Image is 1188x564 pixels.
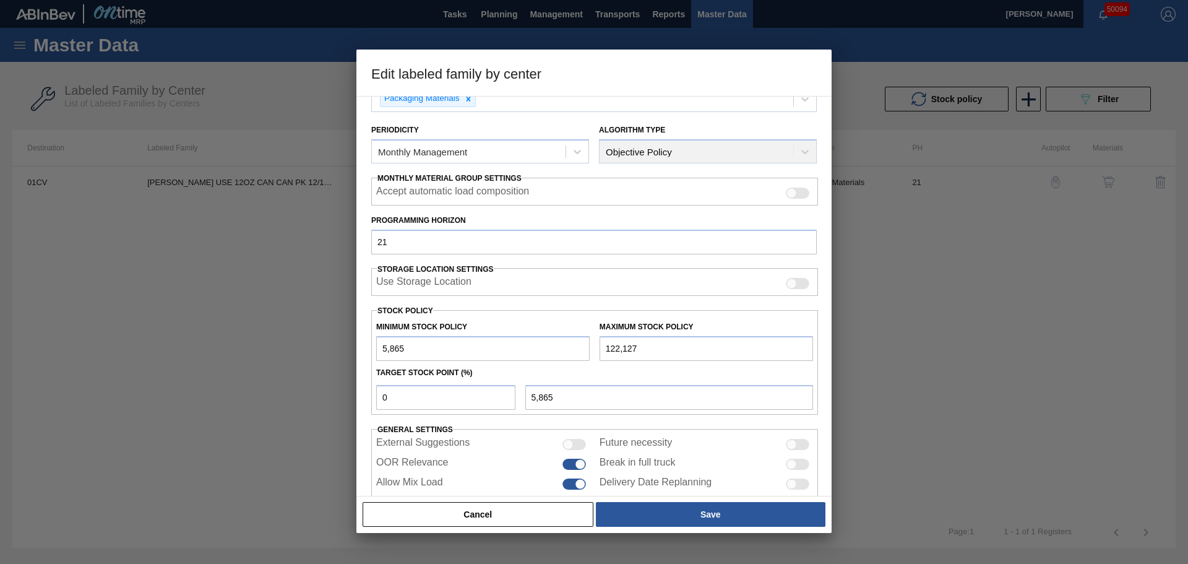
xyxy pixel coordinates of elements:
label: External Suggestions [376,437,470,452]
label: When enabled, the system will display stocks from different storage locations. [376,276,471,291]
span: General settings [377,425,453,434]
label: Delivery Date Replanning [600,477,712,492]
div: Monthly Management [378,147,467,157]
label: Stock Policy [377,306,433,315]
label: Programming Horizon [371,212,817,230]
label: Algorithm Type [599,126,665,134]
span: Storage Location Settings [377,265,494,274]
button: Cancel [363,502,593,527]
label: Minimum Stock Policy [376,323,467,331]
label: Periodicity [371,126,419,134]
label: Accept automatic load composition [376,186,529,201]
label: Target Stock Point (%) [376,368,473,377]
button: Save [596,502,825,527]
label: Future necessity [600,437,672,452]
span: Monthly Material Group Settings [377,174,522,183]
h3: Edit labeled family by center [356,50,832,97]
label: Allow Mix Load [376,477,443,492]
div: Packaging Materials [381,91,462,106]
label: Break in full truck [600,457,676,472]
label: OOR Relevance [376,457,449,472]
label: Maximum Stock Policy [600,323,694,331]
